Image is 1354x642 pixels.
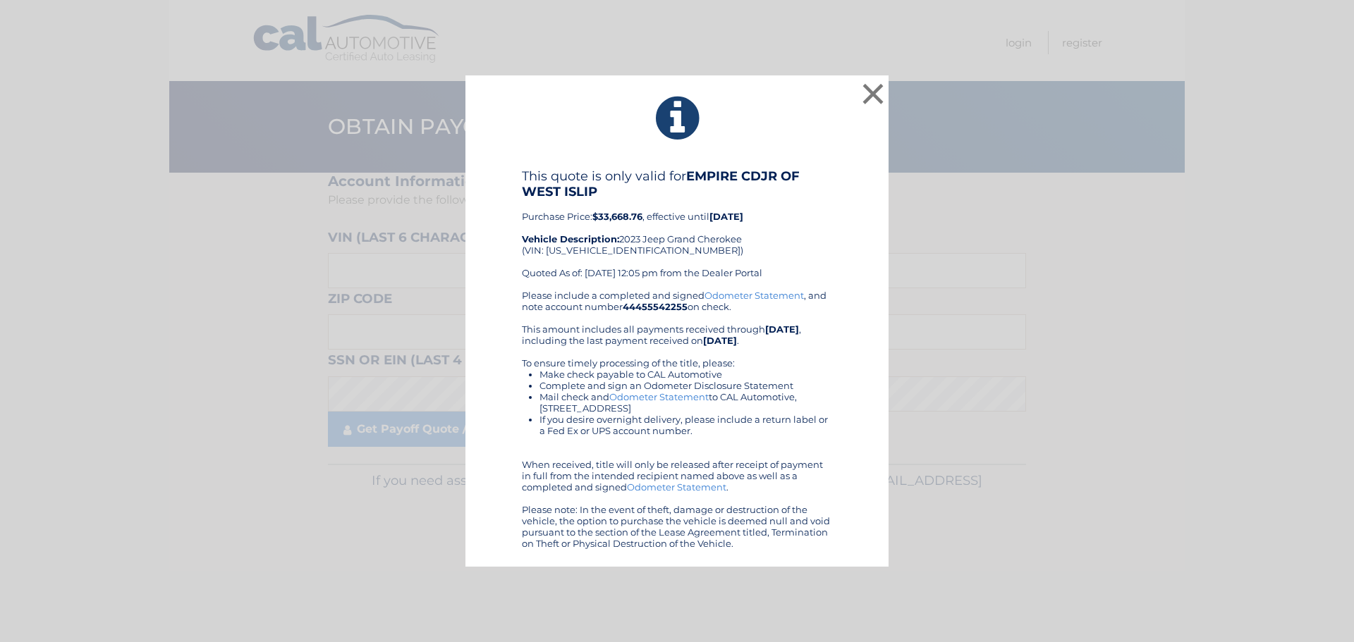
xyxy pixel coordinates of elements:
[627,481,726,493] a: Odometer Statement
[592,211,642,222] b: $33,668.76
[522,168,832,199] h4: This quote is only valid for
[539,414,832,436] li: If you desire overnight delivery, please include a return label or a Fed Ex or UPS account number.
[522,233,619,245] strong: Vehicle Description:
[522,168,832,290] div: Purchase Price: , effective until 2023 Jeep Grand Cherokee (VIN: [US_VEHICLE_IDENTIFICATION_NUMBE...
[859,80,887,108] button: ×
[703,335,737,346] b: [DATE]
[539,369,832,380] li: Make check payable to CAL Automotive
[705,290,804,301] a: Odometer Statement
[709,211,743,222] b: [DATE]
[522,290,832,549] div: Please include a completed and signed , and note account number on check. This amount includes al...
[609,391,709,402] a: Odometer Statement
[765,323,799,335] b: [DATE]
[623,301,688,312] b: 44455542255
[539,380,832,391] li: Complete and sign an Odometer Disclosure Statement
[539,391,832,414] li: Mail check and to CAL Automotive, [STREET_ADDRESS]
[522,168,800,199] b: EMPIRE CDJR OF WEST ISLIP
